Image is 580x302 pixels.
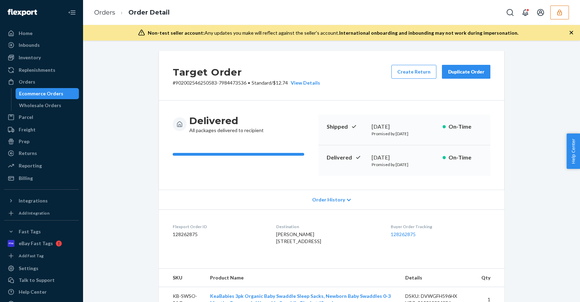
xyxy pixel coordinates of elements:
[252,80,271,86] span: Standard
[19,102,61,109] div: Wholesale Orders
[19,114,33,121] div: Parcel
[4,226,79,237] button: Fast Tags
[19,67,55,74] div: Replenishments
[65,6,79,19] button: Close Navigation
[19,210,49,216] div: Add Integration
[4,112,79,123] a: Parcel
[4,252,79,260] a: Add Fast Tag
[19,78,35,85] div: Orders
[173,65,320,79] h2: Target Order
[503,6,517,19] button: Open Search Box
[567,133,580,169] button: Help Center
[372,162,437,167] p: Promised by [DATE]
[4,263,79,274] a: Settings
[94,9,115,16] a: Orders
[372,154,437,162] div: [DATE]
[248,80,250,86] span: •
[19,277,55,284] div: Talk to Support
[19,197,48,204] div: Integrations
[391,224,490,230] dt: Buyer Order Tracking
[19,240,53,247] div: eBay Fast Tags
[448,154,482,162] p: On-Time
[19,162,42,169] div: Reporting
[148,30,205,36] span: Non-test seller account:
[8,9,37,16] img: Flexport logo
[4,148,79,159] a: Returns
[159,269,205,287] th: SKU
[4,136,79,147] a: Prep
[442,65,490,79] button: Duplicate Order
[19,253,44,259] div: Add Fast Tag
[173,79,320,86] p: # 902002546250583-7984473536 / $12.74
[189,114,264,127] h3: Delivered
[372,123,437,131] div: [DATE]
[535,281,573,299] iframe: Opens a widget where you can chat to one of our agents
[288,79,320,86] button: View Details
[19,42,40,49] div: Inbounds
[128,9,170,16] a: Order Detail
[4,64,79,76] a: Replenishments
[4,40,79,51] a: Inbounds
[19,265,38,272] div: Settings
[19,175,33,182] div: Billing
[16,100,79,111] a: Wholesale Orders
[405,293,470,300] div: DSKU: DVWGFH596HX
[4,52,79,63] a: Inventory
[4,124,79,135] a: Freight
[518,6,532,19] button: Open notifications
[4,209,79,217] a: Add Integration
[173,231,265,238] dd: 128262875
[205,269,400,287] th: Product Name
[4,238,79,249] a: eBay Fast Tags
[276,224,379,230] dt: Destination
[173,224,265,230] dt: Flexport Order ID
[89,2,175,23] ol: breadcrumbs
[4,28,79,39] a: Home
[327,123,366,131] p: Shipped
[391,231,416,237] a: 128262875
[534,6,547,19] button: Open account menu
[448,68,484,75] div: Duplicate Order
[476,269,504,287] th: Qty
[372,131,437,137] p: Promised by [DATE]
[19,90,63,97] div: Ecommerce Orders
[19,30,33,37] div: Home
[19,150,37,157] div: Returns
[19,288,47,295] div: Help Center
[276,231,321,244] span: [PERSON_NAME] [STREET_ADDRESS]
[4,195,79,206] button: Integrations
[4,286,79,297] a: Help Center
[19,228,41,235] div: Fast Tags
[448,123,482,131] p: On-Time
[19,54,41,61] div: Inventory
[327,154,366,162] p: Delivered
[4,275,79,286] button: Talk to Support
[148,29,518,36] div: Any updates you make will reflect against the seller's account.
[339,30,518,36] span: International onboarding and inbounding may not work during impersonation.
[391,65,436,79] button: Create Return
[312,196,345,203] span: Order History
[4,76,79,87] a: Orders
[16,88,79,99] a: Ecommerce Orders
[19,126,36,133] div: Freight
[4,160,79,171] a: Reporting
[4,173,79,184] a: Billing
[400,269,476,287] th: Details
[19,138,29,145] div: Prep
[189,114,264,134] div: All packages delivered to recipient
